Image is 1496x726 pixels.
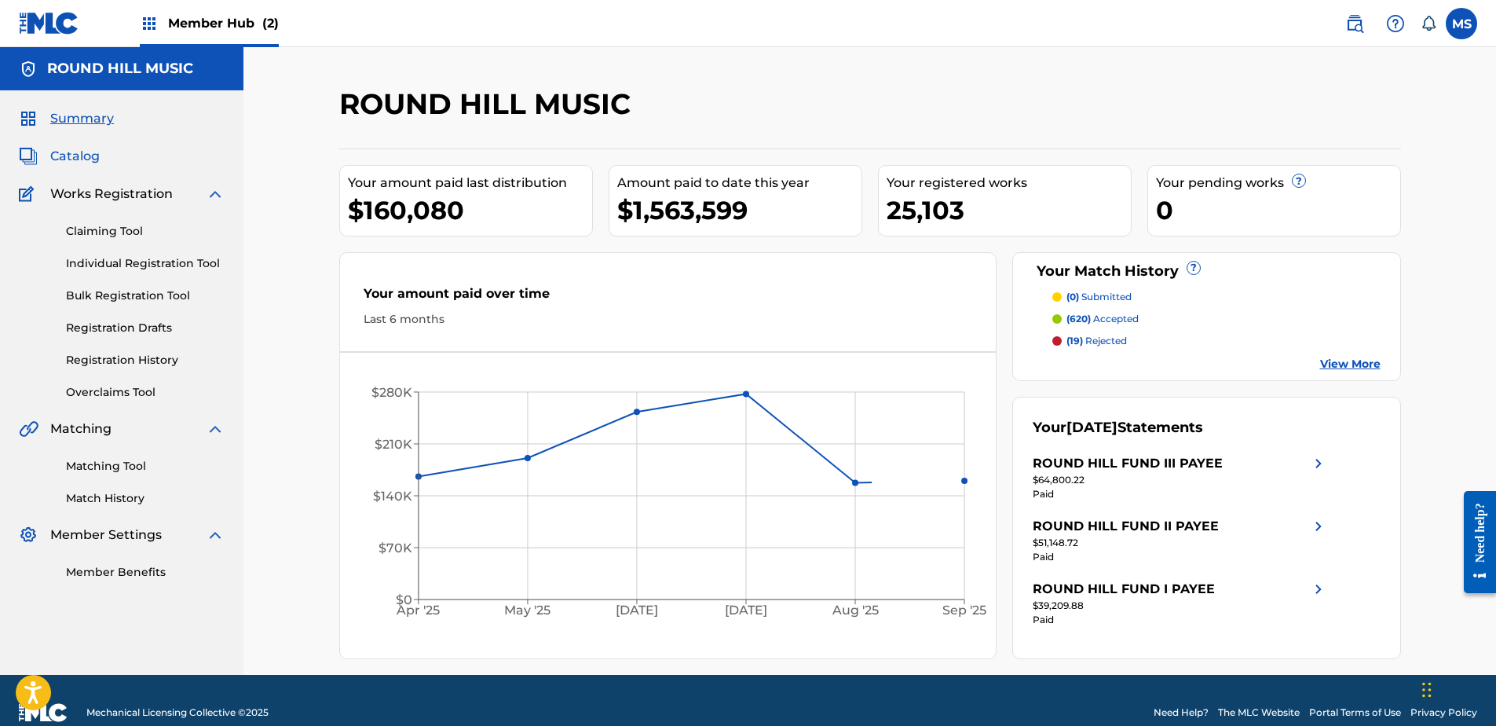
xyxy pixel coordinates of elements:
span: (0) [1066,291,1079,302]
span: [DATE] [1066,419,1117,436]
div: ROUND HILL FUND II PAYEE [1033,517,1219,536]
div: $64,800.22 [1033,473,1328,487]
p: rejected [1066,334,1127,348]
div: Paid [1033,550,1328,564]
span: (19) [1066,335,1083,346]
div: ROUND HILL FUND III PAYEE [1033,454,1223,473]
span: ? [1293,174,1305,187]
a: Public Search [1339,8,1370,39]
span: Works Registration [50,185,173,203]
div: Your registered works [887,174,1131,192]
a: ROUND HILL FUND III PAYEEright chevron icon$64,800.22Paid [1033,454,1328,501]
a: Portal Terms of Use [1309,706,1401,720]
img: expand [206,185,225,203]
p: submitted [1066,290,1132,304]
a: CatalogCatalog [19,147,100,166]
img: search [1345,14,1364,33]
a: (19) rejected [1052,334,1381,348]
div: ROUND HILL FUND I PAYEE [1033,580,1215,599]
tspan: $210K [375,437,412,452]
div: $39,209.88 [1033,599,1328,613]
div: Your Statements [1033,417,1203,438]
a: The MLC Website [1218,706,1300,720]
img: help [1386,14,1405,33]
tspan: May '25 [504,603,550,618]
div: Last 6 months [364,311,973,328]
iframe: Chat Widget [1417,651,1496,726]
div: Paid [1033,613,1328,627]
a: ROUND HILL FUND II PAYEEright chevron icon$51,148.72Paid [1033,517,1328,564]
span: Summary [50,109,114,128]
a: SummarySummary [19,109,114,128]
a: Privacy Policy [1410,706,1477,720]
a: ROUND HILL FUND I PAYEEright chevron icon$39,209.88Paid [1033,580,1328,627]
p: accepted [1066,312,1139,326]
div: Your Match History [1033,261,1381,282]
tspan: [DATE] [616,603,658,618]
div: $1,563,599 [617,192,861,228]
a: Overclaims Tool [66,384,225,401]
img: Catalog [19,147,38,166]
a: (0) submitted [1052,290,1381,304]
img: right chevron icon [1309,454,1328,473]
img: Works Registration [19,185,39,203]
tspan: Sep '25 [942,603,986,618]
tspan: $280K [371,385,412,400]
div: Your amount paid over time [364,284,973,311]
div: Notifications [1421,16,1436,31]
div: 0 [1156,192,1400,228]
div: Amount paid to date this year [617,174,861,192]
tspan: Apr '25 [396,603,440,618]
a: Claiming Tool [66,223,225,240]
img: Matching [19,420,38,438]
img: expand [206,526,225,544]
a: Need Help? [1154,706,1209,720]
div: Paid [1033,487,1328,501]
tspan: Aug '25 [832,603,879,618]
a: View More [1320,356,1381,372]
tspan: $0 [396,592,412,607]
a: Bulk Registration Tool [66,288,225,304]
span: (2) [262,16,279,31]
span: Catalog [50,147,100,166]
div: Drag [1422,666,1432,713]
span: Member Settings [50,526,162,544]
img: right chevron icon [1309,580,1328,599]
img: Accounts [19,60,38,79]
iframe: Resource Center [1452,479,1496,606]
span: Matching [50,420,112,438]
div: Help [1380,8,1411,39]
a: Individual Registration Tool [66,255,225,272]
a: Matching Tool [66,458,225,475]
span: Mechanical Licensing Collective © 2025 [86,706,269,720]
a: Member Benefits [66,564,225,581]
tspan: $140K [373,489,412,504]
img: logo [19,703,68,722]
div: 25,103 [887,192,1131,228]
img: MLC Logo [19,12,79,35]
span: ? [1187,262,1200,274]
div: User Menu [1446,8,1477,39]
div: Your amount paid last distribution [348,174,592,192]
h5: ROUND HILL MUSIC [47,60,193,78]
img: expand [206,420,225,438]
a: Registration History [66,352,225,368]
a: (620) accepted [1052,312,1381,326]
div: $51,148.72 [1033,536,1328,550]
h2: ROUND HILL MUSIC [339,86,638,122]
div: $160,080 [348,192,592,228]
span: (620) [1066,313,1091,324]
img: Member Settings [19,526,38,544]
tspan: [DATE] [725,603,767,618]
tspan: $70K [379,541,412,555]
span: Member Hub [168,14,279,32]
img: Top Rightsholders [140,14,159,33]
img: right chevron icon [1309,517,1328,536]
div: Your pending works [1156,174,1400,192]
a: Registration Drafts [66,320,225,336]
a: Match History [66,490,225,507]
img: Summary [19,109,38,128]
